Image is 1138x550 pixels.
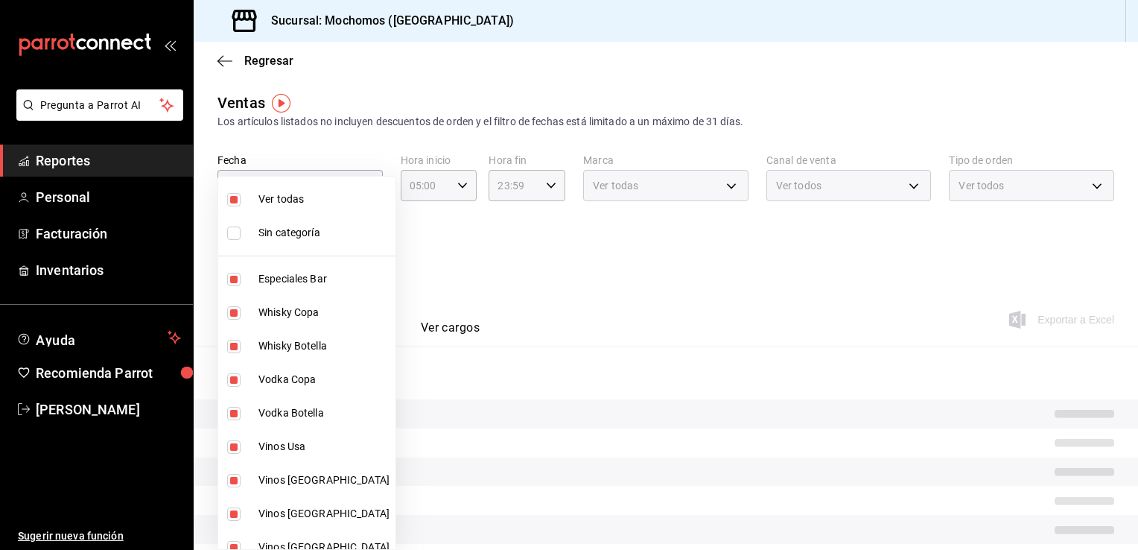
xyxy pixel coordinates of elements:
[258,506,390,522] span: Vinos [GEOGRAPHIC_DATA]
[258,305,390,320] span: Whisky Copa
[272,94,290,113] img: Tooltip marker
[258,225,390,241] span: Sin categoría
[258,405,390,421] span: Vodka Botella
[258,338,390,354] span: Whisky Botella
[258,472,390,488] span: Vinos [GEOGRAPHIC_DATA]
[258,192,390,207] span: Ver todas
[258,372,390,388] span: Vodka Copa
[258,439,390,455] span: Vinos Usa
[258,271,390,287] span: Especiales Bar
